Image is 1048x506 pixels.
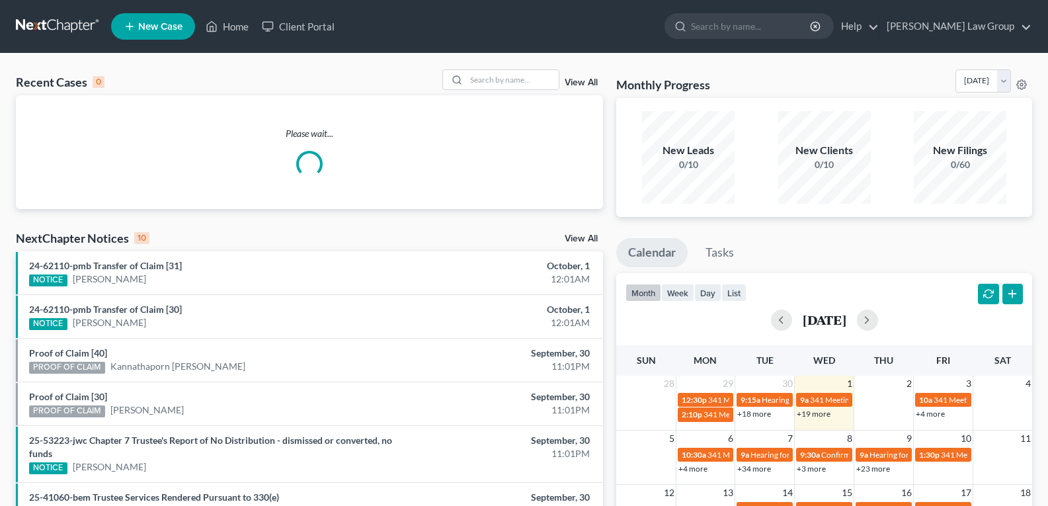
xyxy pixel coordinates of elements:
div: 12:01AM [412,273,590,286]
span: 8 [846,431,854,446]
div: October, 1 [412,259,590,273]
span: 10 [959,431,973,446]
span: 9 [905,431,913,446]
div: 0/60 [914,158,1006,171]
a: 24-62110-pmb Transfer of Claim [30] [29,304,182,315]
span: 9:15a [741,395,760,405]
span: 341 Meeting for [PERSON_NAME] [707,450,826,460]
a: Proof of Claim [40] [29,347,107,358]
span: Thu [874,355,893,366]
span: 28 [663,376,676,392]
span: Wed [813,355,835,366]
a: View All [565,78,598,87]
span: 15 [840,485,854,501]
span: 6 [727,431,735,446]
span: New Case [138,22,182,32]
a: Kannathaporn [PERSON_NAME] [110,360,245,373]
span: 10:30a [682,450,706,460]
div: September, 30 [412,434,590,447]
a: 24-62110-pmb Transfer of Claim [31] [29,260,182,271]
span: Confirmation Hearing for [PERSON_NAME] & [PERSON_NAME] [821,450,1043,460]
div: September, 30 [412,491,590,504]
a: Tasks [694,238,746,267]
span: 341 Meeting for [PERSON_NAME] [704,409,823,419]
input: Search by name... [691,14,812,38]
div: NOTICE [29,462,67,474]
span: 13 [721,485,735,501]
span: 9a [800,395,809,405]
a: View All [565,234,598,243]
span: 1:30p [919,450,940,460]
a: +23 more [856,464,890,474]
a: [PERSON_NAME] Law Group [880,15,1031,38]
a: +19 more [797,409,830,419]
a: 25-53223-jwc Chapter 7 Trustee's Report of No Distribution - dismissed or converted, no funds [29,435,392,459]
a: +3 more [797,464,826,474]
span: Hearing for [PERSON_NAME] [750,450,854,460]
a: Client Portal [255,15,341,38]
span: 12:30p [682,395,707,405]
a: +18 more [737,409,771,419]
a: Calendar [616,238,688,267]
span: 341 Meeting for [PERSON_NAME][US_STATE] [708,395,867,405]
div: NOTICE [29,318,67,330]
span: 7 [786,431,794,446]
span: 4 [1024,376,1032,392]
h2: [DATE] [803,313,846,327]
div: NOTICE [29,274,67,286]
a: [PERSON_NAME] [110,403,184,417]
div: 11:01PM [412,403,590,417]
span: Hearing for [PERSON_NAME] & [PERSON_NAME] [869,450,1043,460]
div: PROOF OF CLAIM [29,405,105,417]
div: October, 1 [412,303,590,316]
span: 17 [959,485,973,501]
div: 11:01PM [412,360,590,373]
div: 10 [134,232,149,244]
span: 14 [781,485,794,501]
span: 2 [905,376,913,392]
div: New Leads [642,143,735,158]
span: 11 [1019,431,1032,446]
a: 25-41060-bem Trustee Services Rendered Pursuant to 330(e) [29,491,279,503]
span: 2:10p [682,409,702,419]
span: 12 [663,485,676,501]
a: [PERSON_NAME] [73,460,146,474]
button: month [625,284,661,302]
div: New Clients [778,143,871,158]
span: 341 Meeting for [PERSON_NAME] [810,395,929,405]
div: New Filings [914,143,1006,158]
div: 12:01AM [412,316,590,329]
div: NextChapter Notices [16,230,149,246]
span: 30 [781,376,794,392]
span: Tue [756,355,774,366]
span: Hearing for [PERSON_NAME] [762,395,865,405]
a: [PERSON_NAME] [73,316,146,329]
span: 29 [721,376,735,392]
span: 16 [900,485,913,501]
span: Mon [694,355,717,366]
div: 0/10 [642,158,735,171]
p: Please wait... [16,127,603,140]
a: Help [834,15,879,38]
span: 10a [919,395,932,405]
a: +4 more [916,409,945,419]
div: September, 30 [412,347,590,360]
div: PROOF OF CLAIM [29,362,105,374]
a: Home [199,15,255,38]
a: +4 more [678,464,707,474]
span: Sat [994,355,1011,366]
a: Proof of Claim [30] [29,391,107,402]
h3: Monthly Progress [616,77,710,93]
div: 11:01PM [412,447,590,460]
input: Search by name... [466,70,559,89]
div: 0/10 [778,158,871,171]
span: 9:30a [800,450,820,460]
a: [PERSON_NAME] [73,273,146,286]
div: 0 [93,76,104,88]
span: Sun [637,355,656,366]
span: 9a [860,450,868,460]
span: 5 [668,431,676,446]
button: day [694,284,721,302]
span: 3 [965,376,973,392]
span: 9a [741,450,749,460]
